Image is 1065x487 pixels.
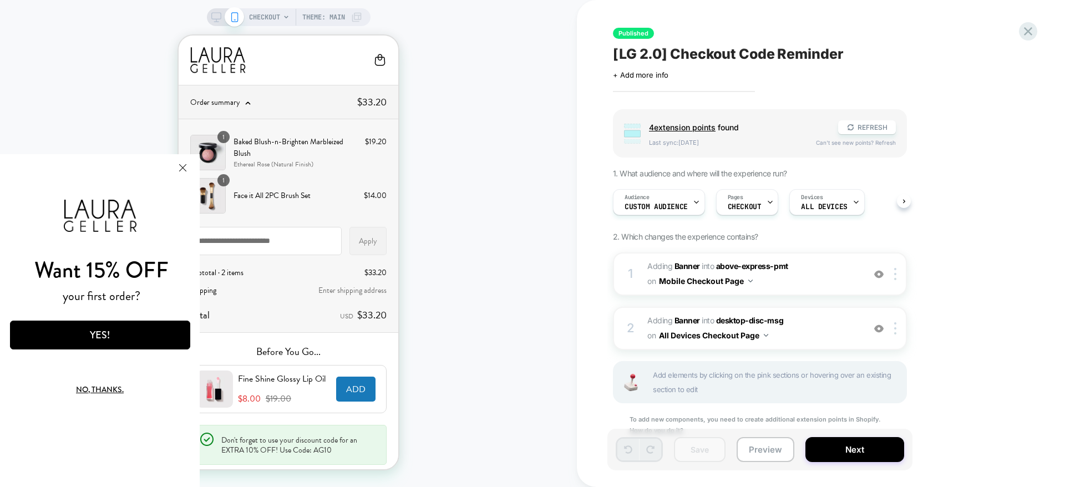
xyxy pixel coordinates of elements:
[625,203,688,211] span: Custom Audience
[613,70,668,79] span: + Add more info
[12,272,31,287] strong: Total
[613,28,654,39] span: Published
[728,194,743,201] span: Pages
[186,231,208,242] span: $33.20
[12,231,65,242] span: Subtotal · 2 items
[659,273,753,289] button: Mobile Checkout Page
[44,140,46,150] span: 1
[29,222,170,248] button: Close Modal
[12,61,62,72] span: Order summary
[613,45,844,62] span: [LG 2.0] Checkout Code Reminder
[63,44,138,79] img: LG_Logo_-_Black3x.png
[716,316,783,325] span: desktop-disc-msg
[674,437,726,462] button: Save
[12,249,38,261] span: Shipping
[12,99,47,135] img: Blush-n-Brighten soldier - ethereal rose
[649,139,805,146] span: Last sync: [DATE]
[18,133,185,150] div: your first order?
[12,95,208,180] section: Shopping bag
[55,100,179,124] p: Baked Blush-n-Brighten Marbleized Blush
[179,272,208,287] strong: $33.20
[653,368,900,397] span: Add elements by clicking on the pink sections or hovering over an existing section to edit
[801,203,847,211] span: ALL DEVICES
[59,337,147,349] span: Fine Shine Glossy Lip Oil
[168,347,187,360] span: ADD
[737,437,794,462] button: Preview
[630,427,683,434] u: How do you do it?
[140,249,208,260] span: Enter shipping address
[620,374,642,391] img: Joystick
[186,100,208,112] span: $19.20
[625,194,650,201] span: Audience
[816,139,896,146] span: Can't see new points? Refresh
[55,154,177,166] p: Face it All 2PC Brush Set
[647,316,700,325] span: Adding
[659,327,768,343] button: All Devices Checkout Page
[748,280,753,282] img: down arrow
[613,169,787,178] span: 1. What audience and where will the experience run?
[55,124,179,134] p: Ethereal Rose (Natural Finish)
[625,263,636,285] div: 1
[702,316,714,325] span: INTO
[728,203,762,211] span: CHECKOUT
[894,268,896,280] img: close
[716,261,788,271] span: above-express-pmt
[179,59,208,74] strong: $33.20
[302,8,345,26] span: Theme: MAIN
[647,328,656,342] span: on
[9,100,193,131] div: Want 15% OFF
[59,357,82,370] span: $8.00
[702,261,714,271] span: INTO
[249,8,280,26] span: CHECKOUT
[44,97,46,106] span: 1
[161,276,175,286] span: USD
[874,270,884,279] img: crossed eye
[195,18,208,31] a: Bag
[674,261,700,271] b: Banner
[649,123,827,132] span: found
[613,414,907,437] div: To add new components, you need to create additional extension points in Shopify.
[78,309,142,323] span: Before You Go...
[158,341,197,366] button: ADD
[838,120,896,134] button: REFRESH
[874,324,884,333] img: crossed eye
[894,322,896,334] img: close
[805,437,904,462] button: Next
[674,316,700,325] b: Banner
[764,334,768,337] img: down arrow
[12,143,47,178] img: Face it All 2PC Brush Set soldier
[625,317,636,339] div: 2
[87,357,113,370] del: $19.00
[647,274,656,288] span: on
[43,399,198,419] h1: Don't forget to use your discount code for an EXTRA 10% OFF! Use Code: AG10
[647,261,700,271] span: Adding
[801,194,823,201] span: Devices
[10,166,190,195] button: Open Next Modal Page
[649,123,716,132] span: 4 extension point s
[613,232,758,241] span: 2. Which changes the experience contains?
[185,154,208,166] span: $14.00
